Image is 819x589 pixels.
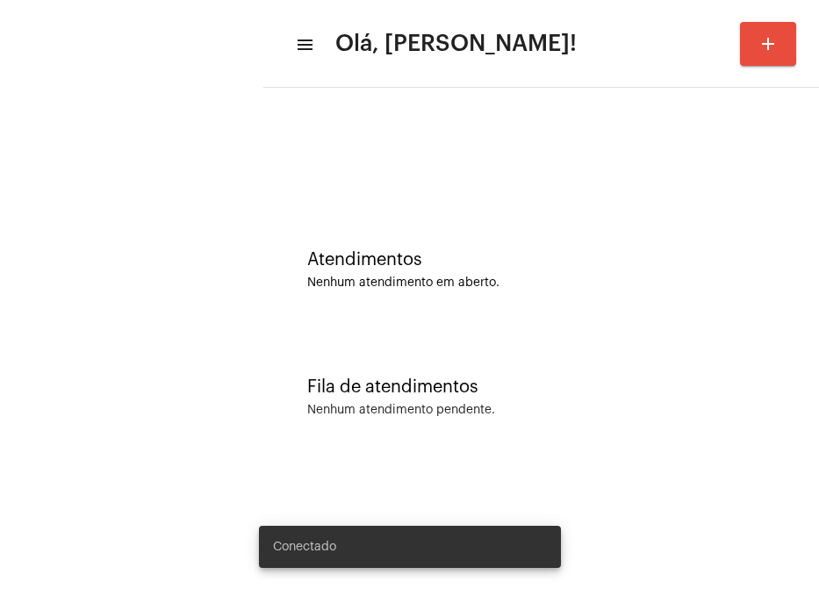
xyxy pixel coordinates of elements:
mat-icon: add [758,33,779,54]
div: Fila de atendimentos [307,377,775,397]
mat-icon: sidenav icon [295,34,313,55]
div: Nenhum atendimento em aberto. [307,277,775,290]
div: Atendimentos [307,250,775,269]
span: Conectado [273,538,336,556]
span: Olá, [PERSON_NAME]! [335,30,577,58]
div: Nenhum atendimento pendente. [307,404,495,417]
